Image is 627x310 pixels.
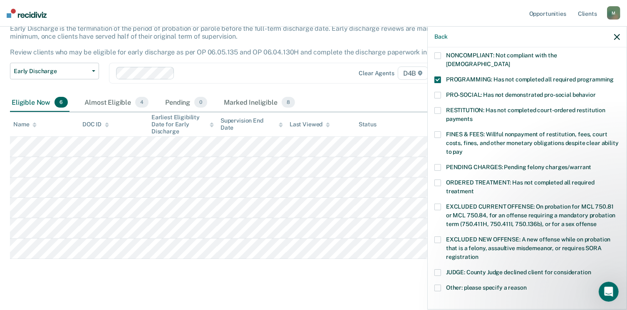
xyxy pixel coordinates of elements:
span: FINES & FEES: Willful nonpayment of restitution, fees, court costs, fines, and other monetary obl... [446,131,619,155]
span: EXCLUDED NEW OFFENSE: A new offense while on probation that is a felony, assaultive misdemeanor, ... [446,236,610,260]
span: ORDERED TREATMENT: Has not completed all required treatment [446,179,595,194]
span: 4 [135,97,149,108]
iframe: Intercom live chat [599,282,619,302]
div: Earliest Eligibility Date for Early Discharge [151,114,214,135]
span: NONCOMPLIANT: Not compliant with the [DEMOGRAPHIC_DATA] [446,52,557,67]
img: Recidiviz [7,9,47,18]
span: PROGRAMMING: Has not completed all required programming [446,76,614,83]
span: 6 [55,97,68,108]
div: DOC ID [82,121,109,128]
span: JUDGE: County Judge declined client for consideration [446,269,591,276]
div: Supervision End Date [221,117,283,131]
span: Early Discharge [14,68,89,75]
span: EXCLUDED CURRENT OFFENSE: On probation for MCL 750.81 or MCL 750.84, for an offense requiring a m... [446,203,615,227]
span: PENDING CHARGES: Pending felony charges/warrant [446,164,591,170]
span: D4B [398,66,428,80]
button: Back [434,33,448,40]
div: Clear agents [359,70,394,77]
div: Name [13,121,37,128]
div: Last Viewed [290,121,330,128]
div: Almost Eligible [83,93,150,112]
div: M [607,6,620,20]
div: Status [359,121,377,128]
div: Marked Ineligible [222,93,297,112]
span: Other: please specify a reason [446,284,527,291]
span: 0 [194,97,207,108]
span: RESTITUTION: Has not completed court-ordered restitution payments [446,107,605,122]
span: PRO-SOCIAL: Has not demonstrated pro-social behavior [446,91,596,98]
div: Eligible Now [10,93,69,112]
p: Early Discharge is the termination of the period of probation or parole before the full-term disc... [10,25,457,57]
span: 8 [282,97,295,108]
div: Pending [164,93,209,112]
